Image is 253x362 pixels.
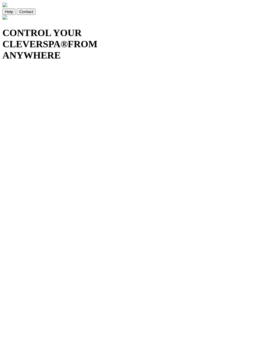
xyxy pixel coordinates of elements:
[2,2,7,7] img: cleverlink.png
[2,27,251,61] h1: CONTROL YOUR CLEVERSPA FROM ANYWHERE
[19,9,33,14] span: Contact
[17,8,35,15] button: Contact
[5,9,13,14] span: Help
[60,39,68,49] span: ®
[2,15,7,20] img: link-animated.gif
[2,8,15,15] button: Help arrow down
